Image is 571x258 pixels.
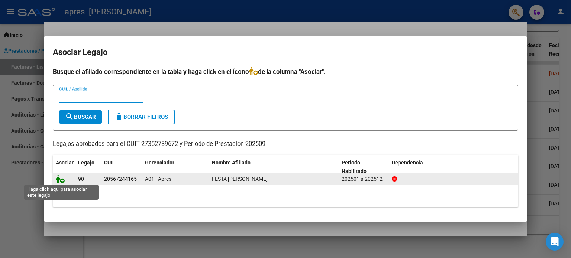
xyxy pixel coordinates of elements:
[339,155,389,179] datatable-header-cell: Periodo Habilitado
[65,114,96,120] span: Buscar
[114,114,168,120] span: Borrar Filtros
[546,233,564,251] div: Open Intercom Messenger
[104,175,137,183] div: 20567244165
[142,155,209,179] datatable-header-cell: Gerenciador
[212,160,251,166] span: Nombre Afiliado
[389,155,519,179] datatable-header-cell: Dependencia
[104,160,115,166] span: CUIL
[78,160,94,166] span: Legajo
[78,176,84,182] span: 90
[392,160,423,166] span: Dependencia
[53,45,518,59] h2: Asociar Legajo
[53,188,518,207] div: 1 registros
[53,155,75,179] datatable-header-cell: Asociar
[53,67,518,76] h4: Busque el afiliado correspondiente en la tabla y haga click en el ícono de la columna "Asociar".
[114,112,123,121] mat-icon: delete
[75,155,101,179] datatable-header-cell: Legajo
[53,140,518,149] p: Legajos aprobados para el CUIT 27352739672 y Período de Prestación 202509
[108,110,175,124] button: Borrar Filtros
[65,112,74,121] mat-icon: search
[59,110,102,124] button: Buscar
[342,175,386,183] div: 202501 a 202512
[56,160,74,166] span: Asociar
[145,176,171,182] span: A01 - Apres
[101,155,142,179] datatable-header-cell: CUIL
[342,160,367,174] span: Periodo Habilitado
[212,176,268,182] span: FESTA EZEQUIEL ALEJANDRO
[209,155,339,179] datatable-header-cell: Nombre Afiliado
[145,160,174,166] span: Gerenciador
